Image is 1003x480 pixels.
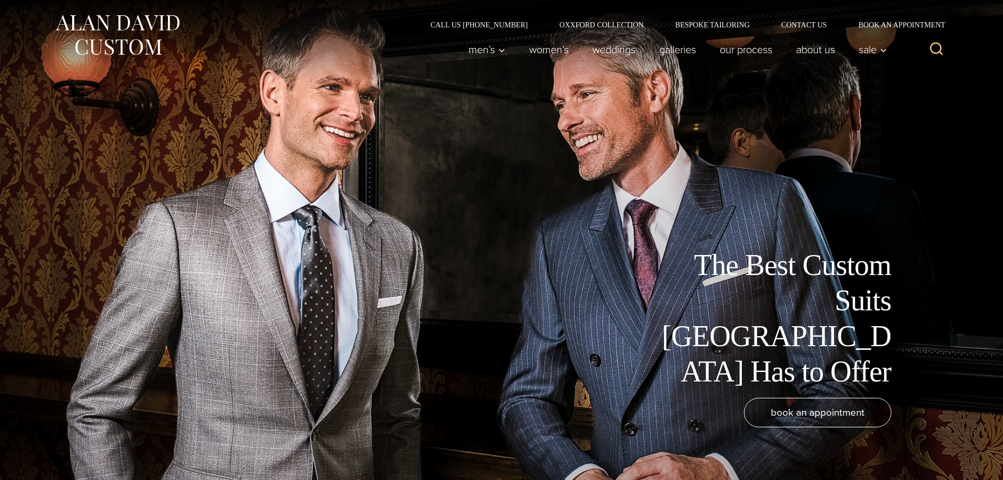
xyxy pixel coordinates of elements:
[415,21,949,28] nav: Secondary Navigation
[415,21,544,28] a: Call Us [PHONE_NUMBER]
[744,398,891,427] a: book an appointment
[708,39,784,60] a: Our Process
[517,39,580,60] a: Women’s
[842,21,949,28] a: Book an Appointment
[543,21,659,28] a: Oxxford Collection
[654,248,891,389] h1: The Best Custom Suits [GEOGRAPHIC_DATA] Has to Offer
[456,39,892,60] nav: Primary Navigation
[924,37,949,62] button: View Search Form
[54,12,181,58] img: Alan David Custom
[580,39,647,60] a: weddings
[766,21,843,28] a: Contact Us
[647,39,708,60] a: Galleries
[659,21,765,28] a: Bespoke Tailoring
[859,44,887,55] span: Sale
[784,39,847,60] a: About Us
[771,405,865,420] span: book an appointment
[469,44,505,55] span: Men’s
